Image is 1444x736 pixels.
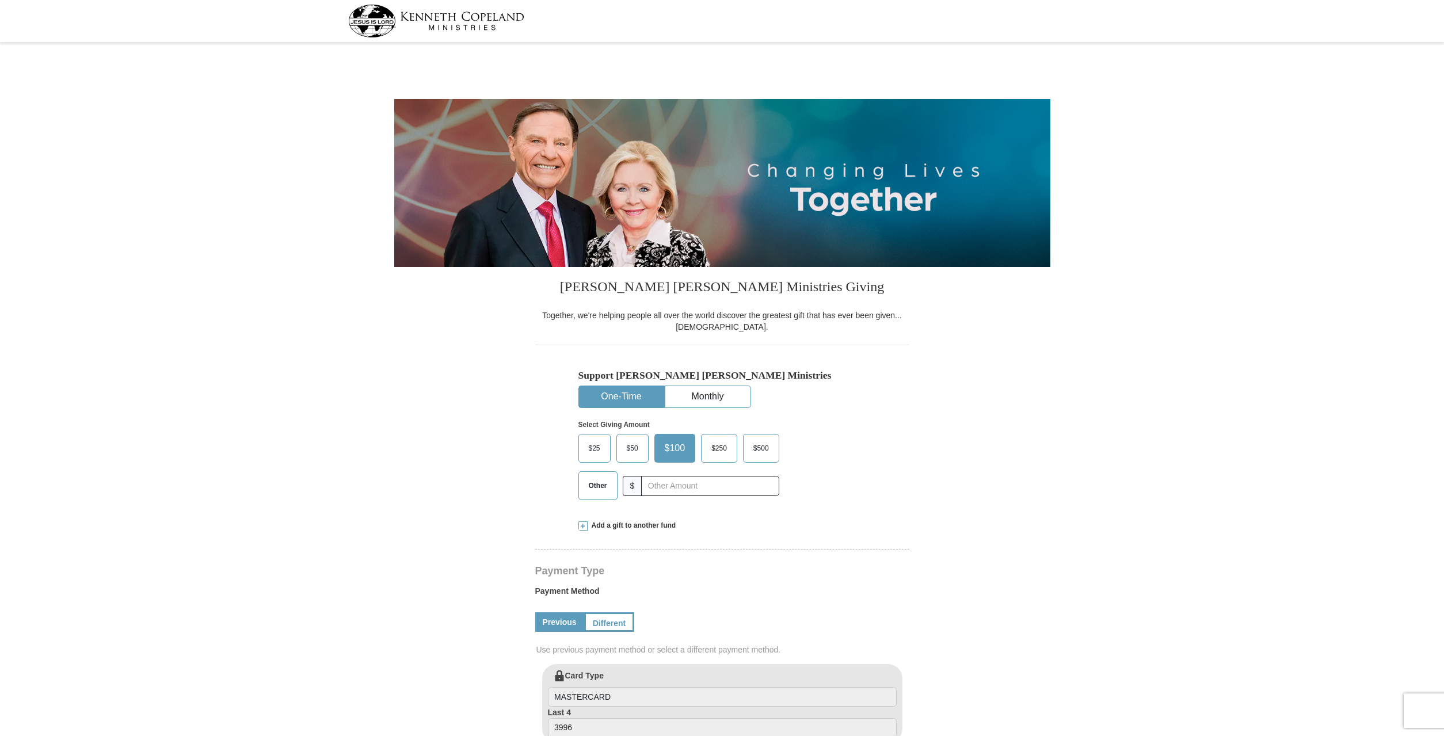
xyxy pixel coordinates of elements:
span: $100 [659,440,691,457]
span: $500 [748,440,775,457]
span: $ [623,476,642,496]
input: Card Type [548,687,897,707]
span: Use previous payment method or select a different payment method. [536,644,910,655]
h4: Payment Type [535,566,909,575]
button: Monthly [665,386,750,407]
strong: Select Giving Amount [578,421,650,429]
a: Different [584,612,635,632]
img: kcm-header-logo.svg [348,5,524,37]
span: $250 [706,440,733,457]
label: Card Type [548,670,897,707]
input: Other Amount [641,476,779,496]
h5: Support [PERSON_NAME] [PERSON_NAME] Ministries [578,369,866,382]
h3: [PERSON_NAME] [PERSON_NAME] Ministries Giving [535,267,909,310]
span: Other [583,477,613,494]
span: $25 [583,440,606,457]
span: $50 [621,440,644,457]
label: Payment Method [535,585,909,602]
button: One-Time [579,386,664,407]
span: Add a gift to another fund [588,521,676,531]
a: Previous [535,612,584,632]
div: Together, we're helping people all over the world discover the greatest gift that has ever been g... [535,310,909,333]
